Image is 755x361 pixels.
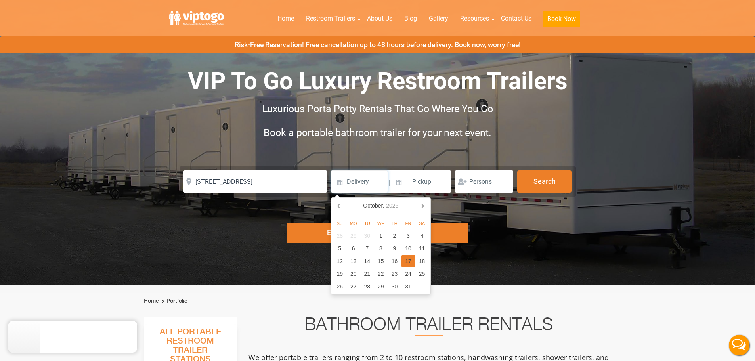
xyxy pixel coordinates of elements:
div: 17 [401,255,415,267]
div: Fr [401,219,415,228]
div: 12 [333,255,347,267]
div: 13 [346,255,360,267]
input: Persons [455,170,513,193]
div: 11 [415,242,429,255]
div: 19 [333,267,347,280]
div: 21 [360,267,374,280]
div: 29 [346,229,360,242]
a: Resources [454,10,495,27]
li: Portfolio [160,296,187,306]
div: 23 [388,267,401,280]
div: 15 [374,255,388,267]
span: Luxurious Porta Potty Rentals That Go Where You Go [262,103,493,115]
button: Book Now [543,11,580,27]
i: 2025 [386,201,398,210]
input: Delivery [331,170,388,193]
div: 9 [388,242,401,255]
div: 3 [401,229,415,242]
div: 16 [388,255,401,267]
div: 20 [346,267,360,280]
a: Home [144,298,159,304]
div: 4 [415,229,429,242]
input: Pickup [391,170,451,193]
div: Tu [360,219,374,228]
div: 1 [415,280,429,293]
div: 26 [333,280,347,293]
div: Su [333,219,347,228]
div: 7 [360,242,374,255]
div: 22 [374,267,388,280]
div: 6 [346,242,360,255]
div: 27 [346,280,360,293]
div: 24 [401,267,415,280]
div: 28 [333,229,347,242]
div: 30 [360,229,374,242]
a: Home [271,10,300,27]
div: 31 [401,280,415,293]
div: Sa [415,219,429,228]
div: 29 [374,280,388,293]
div: 10 [401,242,415,255]
a: Book Now [537,10,586,32]
span: Book a portable bathroom trailer for your next event. [264,127,491,138]
div: Mo [346,219,360,228]
div: 2 [388,229,401,242]
h2: Bathroom Trailer Rentals [248,317,610,336]
div: October, [360,199,401,212]
div: Th [388,219,401,228]
div: 28 [360,280,374,293]
input: Where do you need your restroom? [183,170,327,193]
a: Blog [398,10,423,27]
button: Live Chat [723,329,755,361]
button: Search [517,170,572,193]
div: 25 [415,267,429,280]
div: We [374,219,388,228]
span: | [388,170,390,196]
div: 1 [374,229,388,242]
a: Restroom Trailers [300,10,361,27]
span: VIP To Go Luxury Restroom Trailers [188,67,568,95]
a: Contact Us [495,10,537,27]
div: 14 [360,255,374,267]
div: 5 [333,242,347,255]
div: 8 [374,242,388,255]
a: Gallery [423,10,454,27]
div: 18 [415,255,429,267]
div: 30 [388,280,401,293]
a: About Us [361,10,398,27]
div: Explore Restroom Trailers [287,223,468,243]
